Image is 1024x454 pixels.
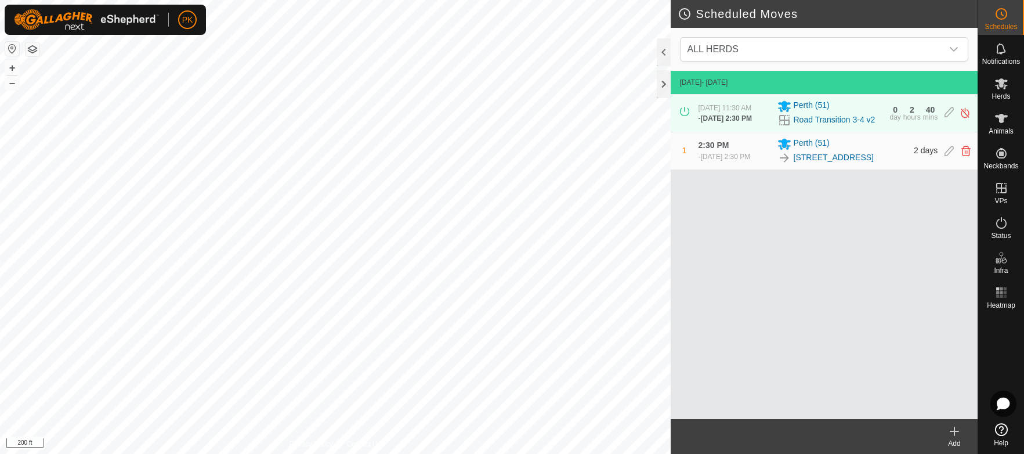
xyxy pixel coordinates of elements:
[794,152,874,164] a: [STREET_ADDRESS]
[987,302,1015,309] span: Heatmap
[942,38,965,61] div: dropdown trigger
[682,146,687,155] span: 1
[680,78,702,87] span: [DATE]
[794,99,830,113] span: Perth (51)
[699,140,729,150] span: 2:30 PM
[989,128,1014,135] span: Animals
[701,78,728,87] span: - [DATE]
[182,14,193,26] span: PK
[982,58,1020,65] span: Notifications
[678,7,978,21] h2: Scheduled Moves
[290,439,333,449] a: Privacy Policy
[994,267,1008,274] span: Infra
[992,93,1010,100] span: Herds
[983,163,1018,170] span: Neckbands
[777,151,791,165] img: To
[699,113,752,124] div: -
[701,153,751,161] span: [DATE] 2:30 PM
[931,438,978,449] div: Add
[5,61,19,75] button: +
[14,9,159,30] img: Gallagher Logo
[683,38,943,61] span: ALL HERDS
[5,42,19,56] button: Reset Map
[903,114,921,121] div: hours
[991,232,1011,239] span: Status
[5,76,19,90] button: –
[994,439,1008,446] span: Help
[960,107,971,119] img: Turn off schedule move
[699,104,752,112] span: [DATE] 11:30 AM
[994,197,1007,204] span: VPs
[688,44,739,54] span: ALL HERDS
[889,114,900,121] div: day
[893,106,898,114] div: 0
[699,152,751,162] div: -
[794,114,875,126] a: Road Transition 3-4 v2
[978,419,1024,451] a: Help
[914,146,938,155] span: 2 days
[346,439,381,449] a: Contact Us
[794,137,830,151] span: Perth (51)
[26,42,39,56] button: Map Layers
[910,106,914,114] div: 2
[923,114,938,121] div: mins
[701,114,752,122] span: [DATE] 2:30 PM
[985,23,1017,30] span: Schedules
[926,106,935,114] div: 40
